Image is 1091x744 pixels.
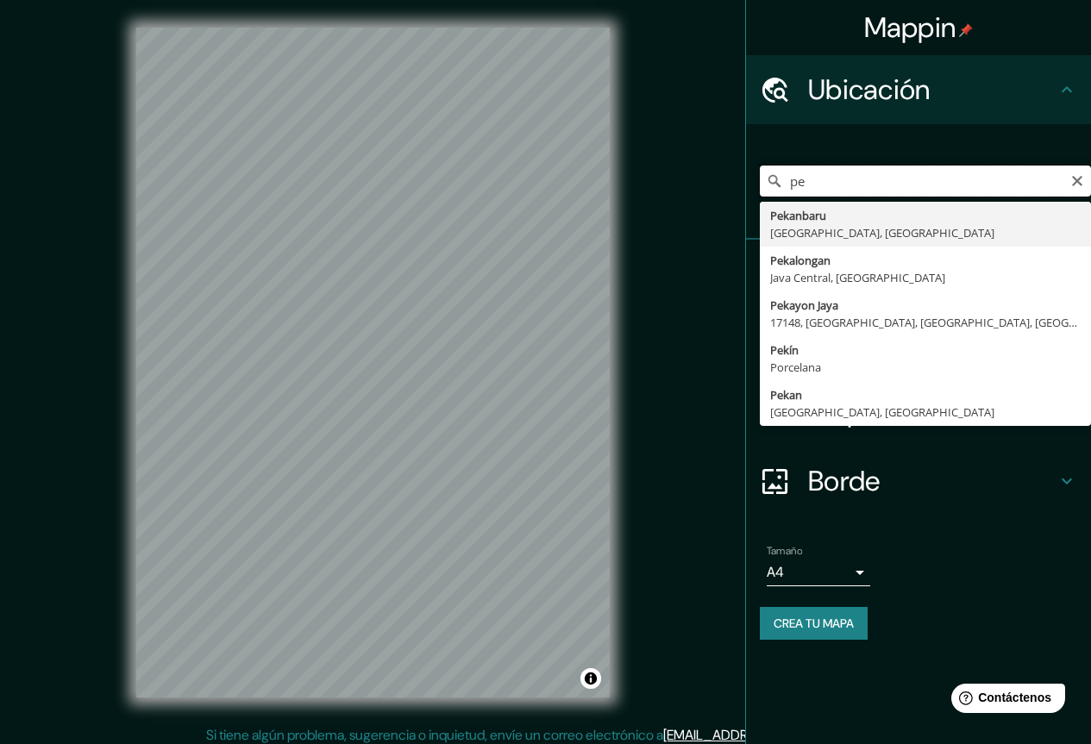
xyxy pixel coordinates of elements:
[746,378,1091,447] div: Disposición
[746,55,1091,124] div: Ubicación
[959,23,973,37] img: pin-icon.png
[770,225,994,241] font: [GEOGRAPHIC_DATA], [GEOGRAPHIC_DATA]
[746,309,1091,378] div: Estilo
[767,559,870,586] div: A4
[1070,172,1084,188] button: Claro
[767,563,784,581] font: A4
[206,726,663,744] font: Si tiene algún problema, sugerencia o inquietud, envíe un correo electrónico a
[774,616,854,631] font: Crea tu mapa
[770,387,802,403] font: Pekan
[767,544,802,558] font: Tamaño
[746,240,1091,309] div: Patas
[746,447,1091,516] div: Borde
[770,270,945,285] font: Java Central, [GEOGRAPHIC_DATA]
[808,72,931,108] font: Ubicación
[770,297,838,313] font: Pekayon Jaya
[770,208,826,223] font: Pekanbaru
[760,166,1091,197] input: Elige tu ciudad o zona
[808,463,881,499] font: Borde
[864,9,956,46] font: Mappin
[937,677,1072,725] iframe: Lanzador de widgets de ayuda
[770,342,799,358] font: Pekín
[580,668,601,689] button: Activar o desactivar atribución
[770,359,821,375] font: Porcelana
[770,404,994,420] font: [GEOGRAPHIC_DATA], [GEOGRAPHIC_DATA]
[770,253,831,268] font: Pekalongan
[663,726,876,744] a: [EMAIL_ADDRESS][DOMAIN_NAME]
[136,28,610,697] canvas: Mapa
[760,607,868,640] button: Crea tu mapa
